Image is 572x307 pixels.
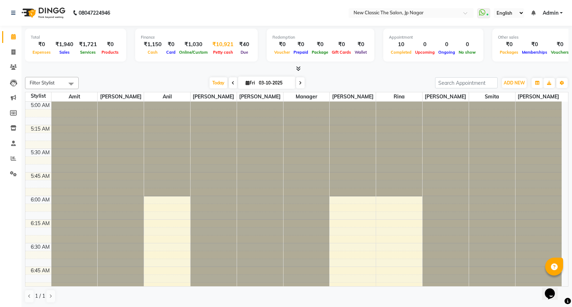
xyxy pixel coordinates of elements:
span: Voucher [272,50,292,55]
span: Admin [543,9,558,17]
img: logo [18,3,67,23]
div: 6:30 AM [29,243,51,251]
div: ₹10,921 [209,40,236,49]
div: Stylist [25,92,51,100]
div: ₹0 [31,40,53,49]
div: 0 [413,40,437,49]
div: ₹0 [164,40,177,49]
span: Package [310,50,330,55]
div: ₹0 [292,40,310,49]
span: Card [164,50,177,55]
span: Manager [283,92,330,101]
div: Finance [141,34,252,40]
span: Today [209,77,227,88]
span: [PERSON_NAME] [98,92,144,101]
span: Upcoming [413,50,437,55]
div: Appointment [389,34,478,40]
div: ₹0 [549,40,571,49]
span: Vouchers [549,50,571,55]
div: ₹0 [330,40,353,49]
button: ADD NEW [502,78,527,88]
div: ₹0 [100,40,120,49]
div: ₹1,030 [177,40,209,49]
div: ₹0 [520,40,549,49]
span: Packages [498,50,520,55]
span: Petty cash [211,50,235,55]
span: Rina [376,92,422,101]
span: ADD NEW [504,80,525,86]
div: ₹0 [498,40,520,49]
div: 5:00 AM [29,102,51,109]
span: Smita [469,92,515,101]
div: 5:45 AM [29,172,51,180]
span: Anil [144,92,190,101]
div: ₹0 [310,40,330,49]
span: Fri [244,80,257,86]
span: Online/Custom [177,50,209,55]
span: [PERSON_NAME] [191,92,237,101]
b: 08047224946 [79,3,110,23]
div: 6:00 AM [29,196,51,204]
div: 0 [457,40,478,49]
div: ₹0 [272,40,292,49]
span: Memberships [520,50,549,55]
div: Redemption [272,34,369,40]
span: Cash [146,50,159,55]
div: 0 [437,40,457,49]
div: ₹1,150 [141,40,164,49]
span: Gift Cards [330,50,353,55]
div: ₹1,721 [76,40,100,49]
span: Products [100,50,120,55]
span: Sales [58,50,71,55]
div: 10 [389,40,413,49]
span: Prepaid [292,50,310,55]
div: 6:45 AM [29,267,51,274]
span: Services [78,50,98,55]
div: ₹1,940 [53,40,76,49]
span: 1 / 1 [35,292,45,300]
div: ₹40 [236,40,252,49]
span: No show [457,50,478,55]
div: 5:15 AM [29,125,51,133]
input: Search Appointment [435,77,498,88]
span: Expenses [31,50,53,55]
div: Total [31,34,120,40]
span: [PERSON_NAME] [330,92,376,101]
span: Filter Stylist [30,80,55,86]
iframe: chat widget [542,278,565,300]
span: Amit [51,92,98,101]
span: Due [239,50,250,55]
div: ₹0 [353,40,369,49]
span: Ongoing [437,50,457,55]
span: Completed [389,50,413,55]
span: Wallet [353,50,369,55]
div: 5:30 AM [29,149,51,156]
div: 6:15 AM [29,220,51,227]
span: [PERSON_NAME] [423,92,469,101]
input: 2025-10-03 [257,78,292,88]
span: [PERSON_NAME] [516,92,562,101]
span: [PERSON_NAME] [237,92,283,101]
